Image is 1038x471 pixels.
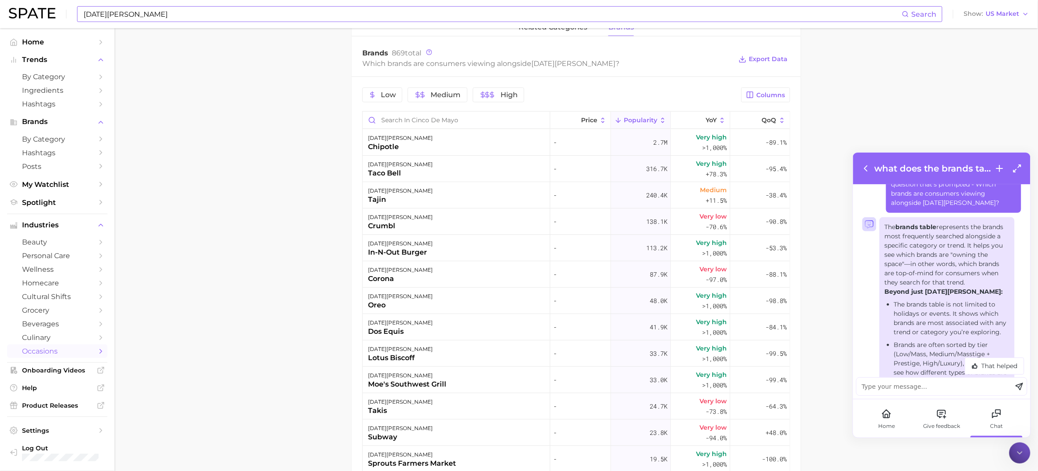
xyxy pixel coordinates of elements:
[392,49,421,57] span: total
[646,190,667,201] span: 240.4k
[653,137,667,148] span: 2.7m
[749,55,788,63] span: Export Data
[554,296,607,306] span: -
[554,401,607,412] span: -
[741,88,790,102] button: Columns
[699,264,727,274] span: Very low
[650,401,667,412] span: 24.7k
[368,168,433,179] div: taco bell
[554,454,607,464] span: -
[696,237,727,248] span: Very high
[554,348,607,359] span: -
[7,331,107,344] a: culinary
[501,91,518,99] span: High
[9,8,55,18] img: SPATE
[363,235,790,261] button: [DATE][PERSON_NAME]in-n-out burger-113.2kVery high>1,000%-53.3%
[554,322,607,332] span: -
[22,198,92,207] span: Spotlight
[624,117,657,124] span: Popularity
[7,115,107,128] button: Brands
[696,343,727,354] span: Very high
[7,276,107,290] a: homecare
[363,182,790,208] button: [DATE][PERSON_NAME]tajin-240.4kMedium+11.5%-38.4%
[7,424,107,437] a: Settings
[964,11,983,16] span: Show
[368,159,433,170] div: [DATE][PERSON_NAME]
[22,252,92,260] span: personal care
[554,190,607,201] span: -
[554,427,607,438] span: -
[706,274,727,285] span: -97.0%
[696,132,727,142] span: Very high
[554,375,607,385] span: -
[22,279,92,287] span: homecare
[706,433,727,443] span: -94.0%
[392,49,405,57] span: 869
[22,444,100,452] span: Log Out
[766,243,787,253] span: -53.3%
[368,318,433,328] div: [DATE][PERSON_NAME]
[531,59,615,68] span: [DATE][PERSON_NAME]
[7,132,107,146] a: by Category
[7,146,107,160] a: Hashtags
[22,427,92,434] span: Settings
[766,164,787,174] span: -95.4%
[702,249,727,257] span: >1,000%
[7,84,107,97] a: Ingredients
[7,442,107,464] a: Log out. Currently logged in with e-mail jhayes@hunterpr.com.
[699,422,727,433] span: Very low
[22,292,92,301] span: cultural shifts
[22,306,92,314] span: grocery
[702,328,727,336] span: >1,000%
[368,238,433,249] div: [DATE][PERSON_NAME]
[363,156,790,182] button: [DATE][PERSON_NAME]taco bell-316.7kVery high+78.3%-95.4%
[368,449,456,460] div: [DATE][PERSON_NAME]
[986,11,1020,16] span: US Market
[22,238,92,246] span: beauty
[22,73,92,81] span: by Category
[766,348,787,359] span: -99.5%
[22,320,92,328] span: beverages
[646,243,667,253] span: 113.2k
[363,261,790,288] button: [DATE][PERSON_NAME]corona-87.9kVery low-97.0%-88.1%
[650,348,667,359] span: 33.7k
[696,369,727,380] span: Very high
[912,10,937,18] span: Search
[368,265,433,275] div: [DATE][PERSON_NAME]
[431,91,461,99] span: Medium
[650,322,667,332] span: 41.9k
[7,219,107,232] button: Industries
[22,149,92,157] span: Hashtags
[650,375,667,385] span: 33.0k
[696,158,727,169] span: Very high
[646,164,667,174] span: 316.7k
[696,290,727,301] span: Very high
[702,354,727,363] span: >1,000%
[702,143,727,152] span: >1,000%
[962,8,1031,20] button: ShowUS Market
[550,112,611,129] button: Price
[7,381,107,394] a: Help
[368,194,433,205] div: tajin
[7,35,107,49] a: Home
[7,235,107,249] a: beauty
[22,402,92,409] span: Product Releases
[766,427,787,438] span: +48.0%
[363,340,790,367] button: [DATE][PERSON_NAME]lotus biscoff-33.7kVery high>1,000%-99.5%
[7,317,107,331] a: beverages
[368,186,433,196] div: [DATE][PERSON_NAME]
[7,97,107,111] a: Hashtags
[368,397,433,407] div: [DATE][PERSON_NAME]
[22,180,92,189] span: My Watchlist
[762,454,787,464] span: -100.0%
[363,420,790,446] button: [DATE][PERSON_NAME]subway-23.8kVery low-94.0%+48.0%
[22,384,92,392] span: Help
[766,375,787,385] span: -99.4%
[368,300,433,310] div: oreo
[554,243,607,253] span: -
[706,195,727,206] span: +11.5%
[22,221,92,229] span: Industries
[7,160,107,173] a: Posts
[363,288,790,314] button: [DATE][PERSON_NAME]oreo-48.0kVery high>1,000%-98.8%
[7,344,107,358] a: occasions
